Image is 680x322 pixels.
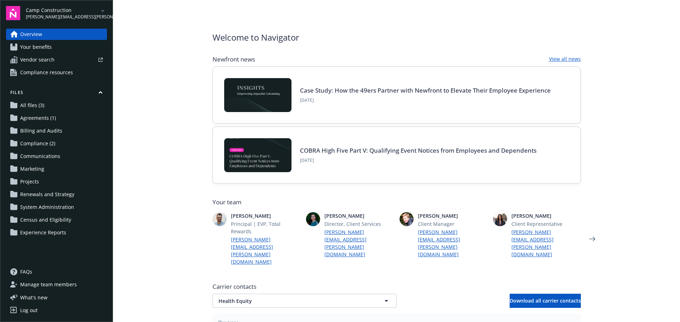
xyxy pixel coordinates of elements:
[26,6,98,14] span: Camp Construction
[493,212,507,226] img: photo
[511,228,581,258] a: [PERSON_NAME][EMAIL_ADDRESS][PERSON_NAME][DOMAIN_NAME]
[20,112,56,124] span: Agreements (1)
[6,6,20,20] img: navigator-logo.svg
[20,279,77,290] span: Manage team members
[20,29,42,40] span: Overview
[418,220,487,228] span: Client Manager
[26,14,98,20] span: [PERSON_NAME][EMAIL_ADDRESS][PERSON_NAME][DOMAIN_NAME]
[212,282,581,291] span: Carrier contacts
[20,201,74,213] span: System Administration
[20,163,44,175] span: Marketing
[6,266,107,277] a: FAQs
[418,212,487,219] span: [PERSON_NAME]
[212,212,227,226] img: photo
[212,31,299,44] span: Welcome to Navigator
[20,189,74,200] span: Renewals and Strategy
[586,233,598,245] a: Next
[6,67,107,78] a: Compliance resources
[26,6,107,20] button: Camp Construction[PERSON_NAME][EMAIL_ADDRESS][PERSON_NAME][DOMAIN_NAME]arrowDropDown
[224,78,291,112] img: Card Image - INSIGHTS copy.png
[6,214,107,226] a: Census and Eligibility
[219,297,366,305] span: Health Equity
[20,214,71,226] span: Census and Eligibility
[6,279,107,290] a: Manage team members
[6,163,107,175] a: Marketing
[510,294,581,308] button: Download all carrier contacts
[6,176,107,187] a: Projects
[20,151,60,162] span: Communications
[399,212,414,226] img: photo
[6,89,107,98] button: Files
[20,227,66,238] span: Experience Reports
[549,55,581,64] a: View all news
[418,228,487,258] a: [PERSON_NAME][EMAIL_ADDRESS][PERSON_NAME][DOMAIN_NAME]
[324,212,394,219] span: [PERSON_NAME]
[20,67,73,78] span: Compliance resources
[231,212,300,219] span: [PERSON_NAME]
[231,236,300,265] a: [PERSON_NAME][EMAIL_ADDRESS][PERSON_NAME][DOMAIN_NAME]
[212,198,581,206] span: Your team
[212,55,255,64] span: Newfront news
[20,266,32,277] span: FAQs
[6,138,107,149] a: Compliance (2)
[20,54,55,65] span: Vendor search
[511,212,581,219] span: [PERSON_NAME]
[20,294,47,301] span: What ' s new
[20,176,39,187] span: Projects
[20,100,44,111] span: All files (3)
[6,294,59,301] button: What's new
[300,157,537,164] span: [DATE]
[212,294,397,308] button: Health Equity
[98,6,107,15] a: arrowDropDown
[511,220,581,228] span: Client Representative
[6,29,107,40] a: Overview
[20,41,52,53] span: Your benefits
[6,54,107,65] a: Vendor search
[306,212,320,226] img: photo
[6,125,107,136] a: Billing and Audits
[6,100,107,111] a: All files (3)
[224,138,291,172] img: BLOG-Card Image - Compliance - COBRA High Five Pt 5 - 09-11-25.jpg
[300,97,551,104] span: [DATE]
[6,41,107,53] a: Your benefits
[6,151,107,162] a: Communications
[6,112,107,124] a: Agreements (1)
[20,305,38,316] div: Log out
[6,189,107,200] a: Renewals and Strategy
[231,220,300,235] span: Principal | EVP, Total Rewards
[300,86,551,94] a: Case Study: How the 49ers Partner with Newfront to Elevate Their Employee Experience
[6,227,107,238] a: Experience Reports
[6,201,107,213] a: System Administration
[324,228,394,258] a: [PERSON_NAME][EMAIL_ADDRESS][PERSON_NAME][DOMAIN_NAME]
[510,297,581,304] span: Download all carrier contacts
[300,146,537,154] a: COBRA High Five Part V: Qualifying Event Notices from Employees and Dependents
[20,138,55,149] span: Compliance (2)
[324,220,394,228] span: Director, Client Services
[20,125,62,136] span: Billing and Audits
